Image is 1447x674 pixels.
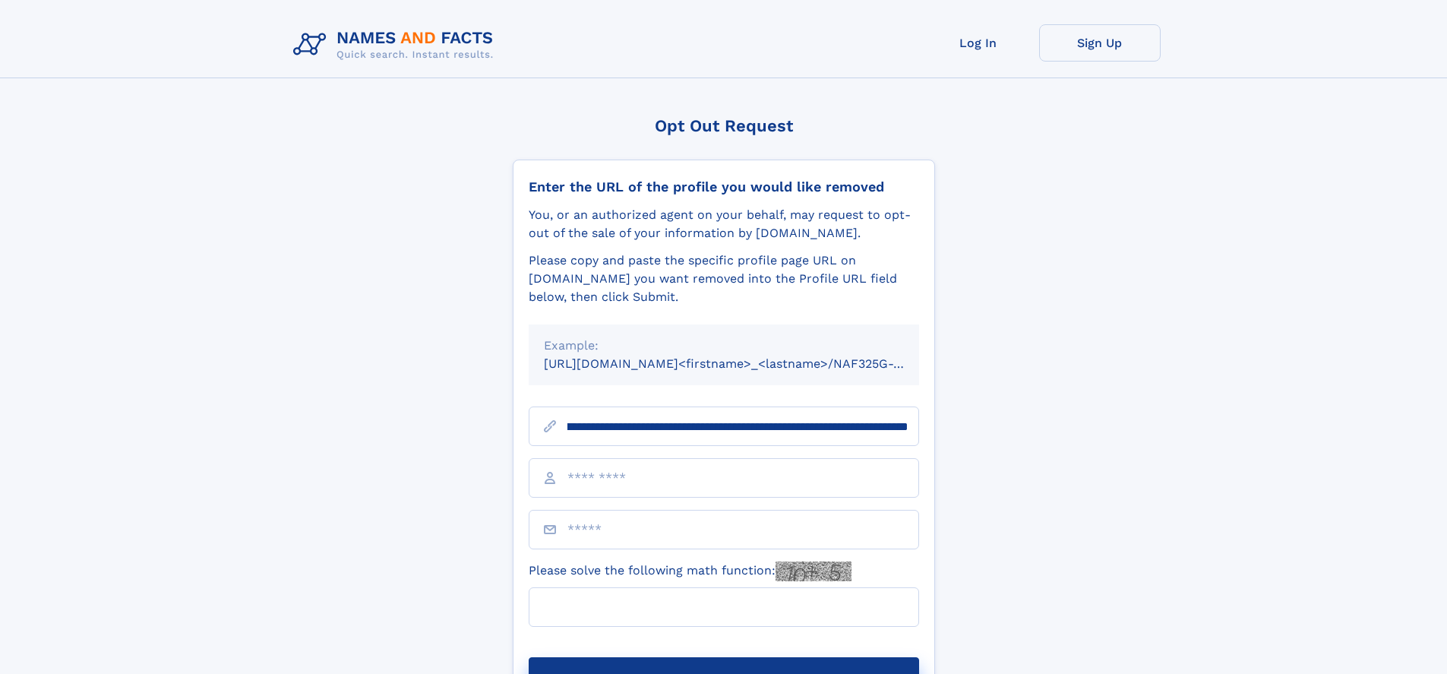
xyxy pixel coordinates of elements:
[529,562,851,581] label: Please solve the following math function:
[513,116,935,135] div: Opt Out Request
[918,24,1039,62] a: Log In
[287,24,506,65] img: Logo Names and Facts
[544,337,904,355] div: Example:
[529,206,919,242] div: You, or an authorized agent on your behalf, may request to opt-out of the sale of your informatio...
[544,356,948,371] small: [URL][DOMAIN_NAME]<firstname>_<lastname>/NAF325G-xxxxxxxx
[529,179,919,195] div: Enter the URL of the profile you would like removed
[1039,24,1161,62] a: Sign Up
[529,252,919,306] div: Please copy and paste the specific profile page URL on [DOMAIN_NAME] you want removed into the Pr...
